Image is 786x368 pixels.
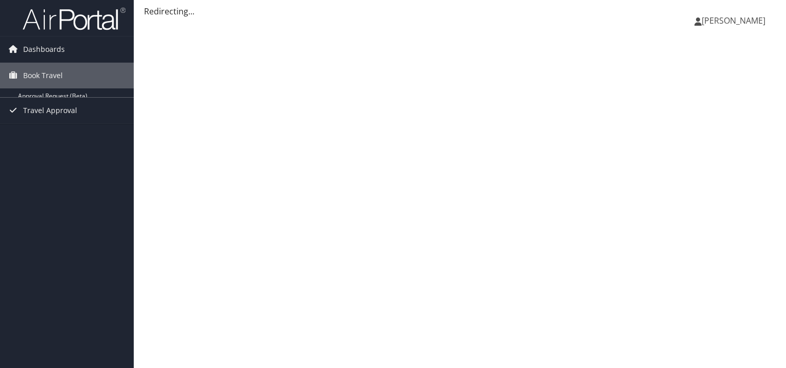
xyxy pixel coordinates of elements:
[144,5,776,17] div: Redirecting...
[694,5,776,36] a: [PERSON_NAME]
[23,63,63,88] span: Book Travel
[23,36,65,62] span: Dashboards
[702,15,765,26] span: [PERSON_NAME]
[23,98,77,123] span: Travel Approval
[23,7,126,31] img: airportal-logo.png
